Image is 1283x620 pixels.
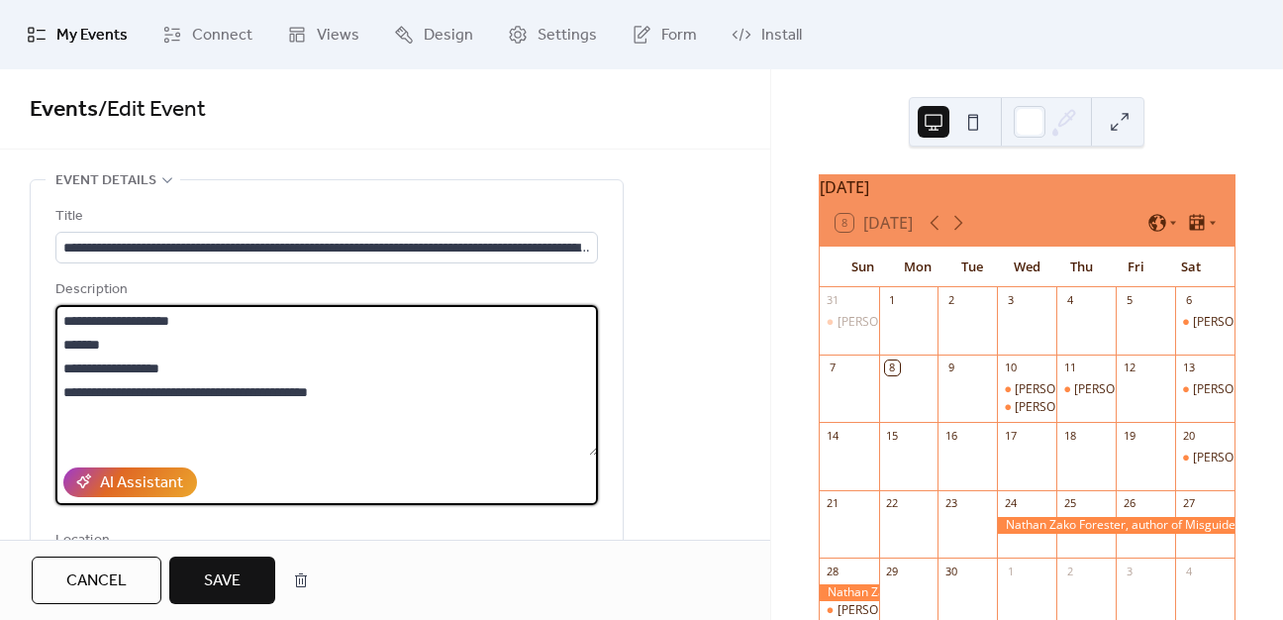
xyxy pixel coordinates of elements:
div: 2 [1062,564,1077,578]
span: Form [661,24,697,48]
div: Wed [1000,248,1054,287]
div: 8 [885,361,900,375]
div: 27 [1181,496,1196,511]
span: / Edit Event [98,88,206,132]
div: [PERSON_NAME], author of Dissension: A Disagreement that Leads to Discord [838,602,1266,619]
div: Linda Lee Cermak Kocan, author of Harvesting Memories [1056,381,1116,398]
div: 9 [943,361,958,375]
span: My Events [56,24,128,48]
div: Title [55,205,594,229]
button: Save [169,557,275,604]
div: 4 [1181,564,1196,578]
span: Save [204,569,241,593]
div: Location [55,529,594,553]
div: AI Assistant [100,471,183,495]
div: Falia Koppe, author of Sisterhood Eternal [820,314,879,331]
div: 28 [826,564,840,578]
div: 16 [943,428,958,443]
div: Tue [944,248,999,287]
div: 1 [885,293,900,308]
div: 12 [1122,361,1136,375]
div: 2 [943,293,958,308]
div: 23 [943,496,958,511]
div: 11 [1062,361,1077,375]
div: 10 [1003,361,1018,375]
div: 7 [826,361,840,375]
button: Cancel [32,557,161,604]
a: My Events [12,8,143,61]
div: Cheryl Williams, author of A Lesson a Day: A Child’s Way and More! [1175,381,1234,398]
div: 1 [1003,564,1018,578]
div: Mon [890,248,944,287]
span: Connect [192,24,252,48]
div: 29 [885,564,900,578]
span: Install [761,24,802,48]
div: [PERSON_NAME], author of Sisterhood Eternal [838,314,1092,331]
div: Fri [1109,248,1163,287]
div: 3 [1003,293,1018,308]
a: Views [272,8,374,61]
div: 30 [943,564,958,578]
div: 15 [885,428,900,443]
div: Falia Koppe, author of Sisterhood Eternal [1175,314,1234,331]
button: AI Assistant [63,467,197,497]
span: Design [424,24,473,48]
span: Views [317,24,359,48]
div: Sat [1164,248,1219,287]
div: 21 [826,496,840,511]
div: 20 [1181,428,1196,443]
span: Cancel [66,569,127,593]
div: 18 [1062,428,1077,443]
div: Sun [836,248,890,287]
div: 3 [1122,564,1136,578]
div: Nathan Zako Forester, author of Misguided: Book One Of The Memories Trilogy [997,517,1234,534]
div: Marisa Catanzaro, author of The Next Generation: Authentic Italian Cooking [1175,450,1234,466]
a: Connect [148,8,267,61]
div: 24 [1003,496,1018,511]
span: Event details [55,169,156,193]
div: Rodney Phillips, author of Dissension: A Disagreement that Leads to Discord [820,602,879,619]
div: Theodore J. King and T. Gavin King, authors of Cowboy Bethlehem [997,381,1056,398]
a: Settings [493,8,612,61]
div: 22 [885,496,900,511]
div: 6 [1181,293,1196,308]
a: Design [379,8,488,61]
div: 14 [826,428,840,443]
div: 25 [1062,496,1077,511]
div: 5 [1122,293,1136,308]
div: 26 [1122,496,1136,511]
a: Install [717,8,817,61]
div: 17 [1003,428,1018,443]
div: 19 [1122,428,1136,443]
div: Description [55,278,594,302]
div: 4 [1062,293,1077,308]
a: Form [617,8,712,61]
div: Nathan Zako Forester, author of Misguided: Book One Of The Memories Trilogy [820,584,879,601]
a: Events [30,88,98,132]
span: Settings [538,24,597,48]
div: Thu [1054,248,1109,287]
div: 13 [1181,361,1196,375]
div: [DATE] [820,175,1234,199]
div: Leonard J. Lehrman, author of Continuator: The Autobiography of a Socially-Conscious, Cosmopolita... [997,399,1056,416]
div: 31 [826,293,840,308]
